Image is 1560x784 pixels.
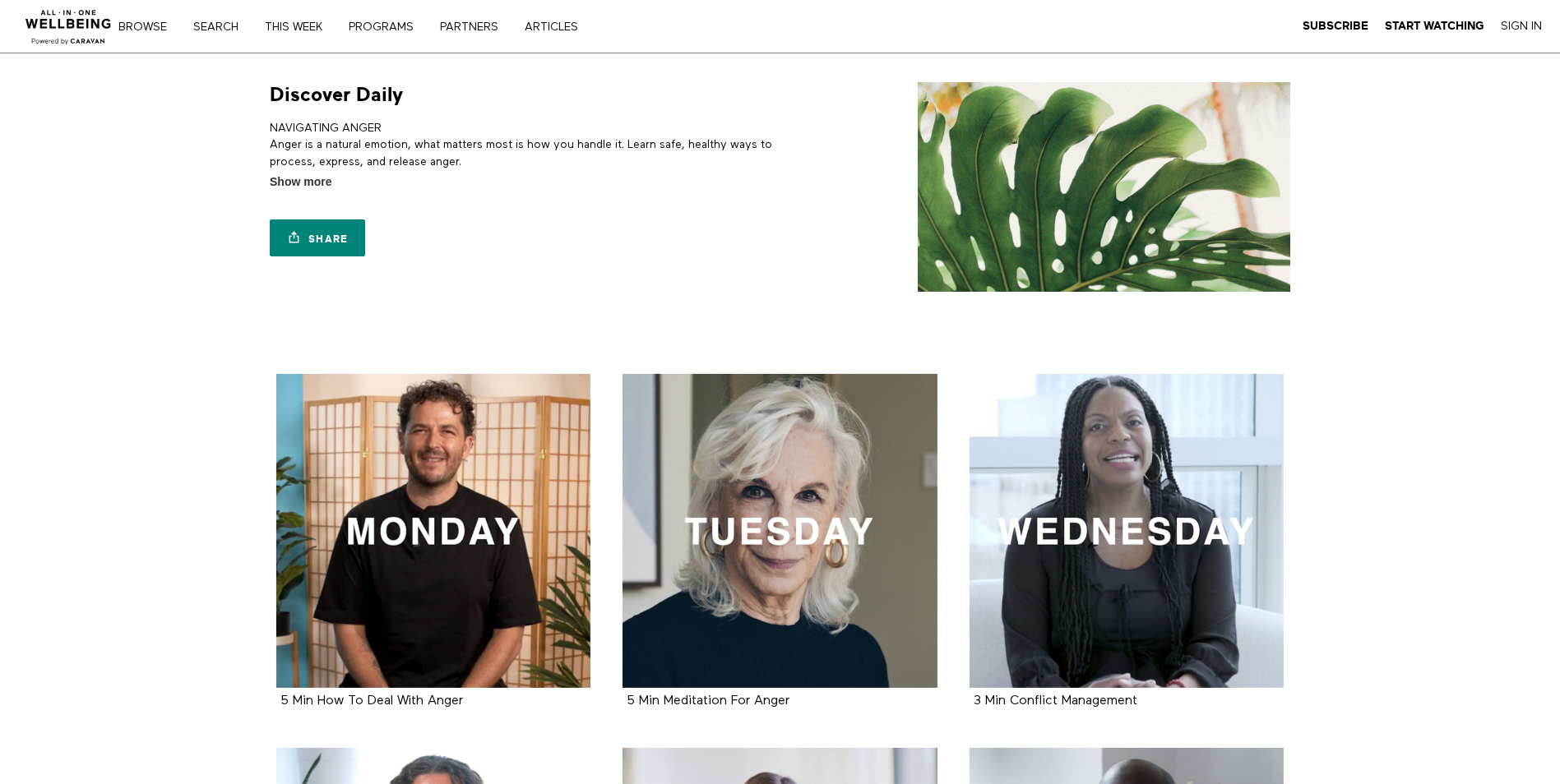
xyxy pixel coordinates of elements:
strong: Start Watching [1385,20,1484,32]
a: Start Watching [1385,19,1484,34]
strong: Subscribe [1303,20,1368,32]
a: 5 Min How To Deal With Anger [276,374,591,689]
p: NAVIGATING ANGER Anger is a natural emotion, what matters most is how you handle it. Learn safe, ... [270,120,774,170]
strong: 5 Min Meditation For Anger [627,694,789,708]
a: Share [270,219,365,256]
a: 3 Min Conflict Management [974,694,1137,707]
a: Browse [113,21,184,33]
a: 5 Min Meditation For Anger [627,694,789,707]
img: Discover Daily [918,82,1290,292]
a: 3 Min Conflict Management [970,374,1285,689]
a: Search [187,21,256,33]
a: 5 Min Meditation For Anger [623,374,937,689]
a: PARTNERS [434,21,516,33]
a: PROGRAMS [343,21,431,33]
strong: 5 Min How To Deal With Anger [280,694,463,708]
span: Show more [270,173,331,191]
a: THIS WEEK [259,21,340,33]
a: ARTICLES [519,21,595,33]
a: Sign In [1501,19,1542,34]
strong: 3 Min Conflict Management [974,694,1137,708]
h1: Discover Daily [270,82,403,108]
a: 5 Min How To Deal With Anger [280,694,463,707]
nav: Primary [130,18,612,35]
a: Subscribe [1303,19,1368,34]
